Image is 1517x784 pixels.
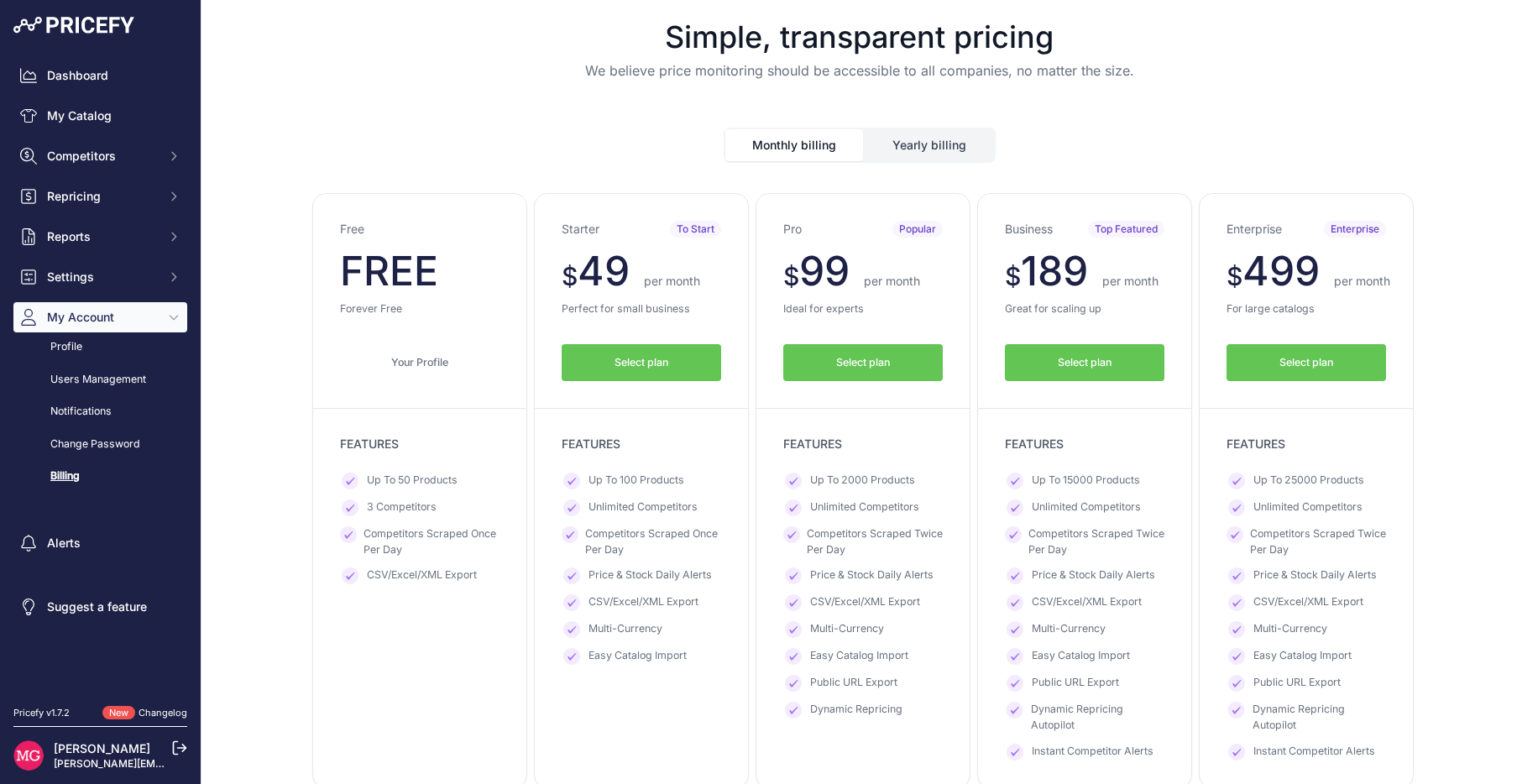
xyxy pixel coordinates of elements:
[1032,499,1141,516] span: Unlimited Competitors
[364,526,500,557] span: Competitors Scraped Once Per Day
[1253,567,1377,584] span: Price & Stock Daily Alerts
[1032,648,1130,665] span: Easy Catalog Import
[562,344,721,382] button: Select plan
[562,261,578,291] span: $
[864,274,920,288] span: per month
[810,702,902,719] span: Dynamic Repricing
[13,462,187,491] a: Billing
[47,228,157,245] span: Reports
[807,526,943,557] span: Competitors Scraped Twice Per Day
[215,20,1504,54] h1: Simple, transparent pricing
[1032,621,1106,638] span: Multi-Currency
[725,129,863,161] button: Monthly billing
[783,344,943,382] button: Select plan
[13,706,70,720] div: Pricefy v1.7.2
[810,499,919,516] span: Unlimited Competitors
[865,129,994,161] button: Yearly billing
[1005,344,1164,382] button: Select plan
[1253,499,1363,516] span: Unlimited Competitors
[47,269,157,285] span: Settings
[47,148,157,165] span: Competitors
[13,592,187,622] a: Suggest a feature
[1227,221,1282,238] h3: Enterprise
[783,261,799,291] span: $
[1253,648,1352,665] span: Easy Catalog Import
[615,355,668,371] span: Select plan
[340,221,364,238] h3: Free
[1250,526,1386,557] span: Competitors Scraped Twice Per Day
[783,436,943,452] p: FEATURES
[1032,594,1142,611] span: CSV/Excel/XML Export
[588,499,698,516] span: Unlimited Competitors
[1032,675,1119,692] span: Public URL Export
[13,302,187,332] button: My Account
[810,594,920,611] span: CSV/Excel/XML Export
[562,301,721,317] p: Perfect for small business
[1088,221,1164,238] span: Top Featured
[47,188,157,205] span: Repricing
[340,344,500,382] a: Your Profile
[367,473,458,489] span: Up To 50 Products
[810,473,915,489] span: Up To 2000 Products
[13,397,187,426] a: Notifications
[1032,744,1153,760] span: Instant Competitor Alerts
[810,567,934,584] span: Price & Stock Daily Alerts
[340,246,438,295] span: FREE
[1005,221,1053,238] h3: Business
[13,141,187,171] button: Competitors
[13,332,187,362] a: Profile
[588,473,684,489] span: Up To 100 Products
[783,301,943,317] p: Ideal for experts
[810,675,897,692] span: Public URL Export
[13,222,187,252] button: Reports
[13,181,187,212] button: Repricing
[1058,355,1112,371] span: Select plan
[562,436,721,452] p: FEATURES
[1032,473,1140,489] span: Up To 15000 Products
[810,621,884,638] span: Multi-Currency
[1102,274,1159,288] span: per month
[13,262,187,292] button: Settings
[1227,436,1386,452] p: FEATURES
[1253,744,1375,760] span: Instant Competitor Alerts
[1227,261,1242,291] span: $
[1032,567,1155,584] span: Price & Stock Daily Alerts
[367,567,477,584] span: CSV/Excel/XML Export
[13,17,134,34] img: Pricefy Logo
[1227,301,1386,317] p: For large catalogs
[1005,261,1021,291] span: $
[836,355,890,371] span: Select plan
[588,648,687,665] span: Easy Catalog Import
[892,221,943,238] span: Popular
[1253,594,1363,611] span: CSV/Excel/XML Export
[102,706,135,720] span: New
[54,741,150,755] a: [PERSON_NAME]
[588,621,662,638] span: Multi-Currency
[340,436,500,452] p: FEATURES
[562,221,599,238] h3: Starter
[799,246,850,295] span: 99
[47,309,157,326] span: My Account
[1334,274,1390,288] span: per month
[1253,675,1341,692] span: Public URL Export
[1253,702,1386,733] span: Dynamic Repricing Autopilot
[1028,526,1164,557] span: Competitors Scraped Twice Per Day
[1253,621,1327,638] span: Multi-Currency
[13,60,187,686] nav: Sidebar
[588,567,712,584] span: Price & Stock Daily Alerts
[1242,246,1320,295] span: 499
[1031,702,1164,733] span: Dynamic Repricing Autopilot
[13,365,187,395] a: Users Management
[215,60,1504,81] p: We believe price monitoring should be accessible to all companies, no matter the size.
[783,221,802,238] h3: Pro
[54,757,312,770] a: [PERSON_NAME][EMAIL_ADDRESS][DOMAIN_NAME]
[644,274,700,288] span: per month
[1005,301,1164,317] p: Great for scaling up
[1324,221,1386,238] span: Enterprise
[13,430,187,459] a: Change Password
[578,246,630,295] span: 49
[585,526,721,557] span: Competitors Scraped Once Per Day
[1253,473,1364,489] span: Up To 25000 Products
[1279,355,1333,371] span: Select plan
[367,499,437,516] span: 3 Competitors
